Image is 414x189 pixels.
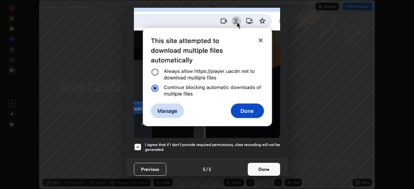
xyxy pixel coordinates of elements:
button: Previous [134,163,166,176]
h4: 5 [203,166,205,173]
h4: 5 [209,166,211,173]
button: Done [248,163,280,176]
h4: / [206,166,208,173]
h5: I agree that if I don't provide required permissions, class recording will not be generated [145,142,280,152]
